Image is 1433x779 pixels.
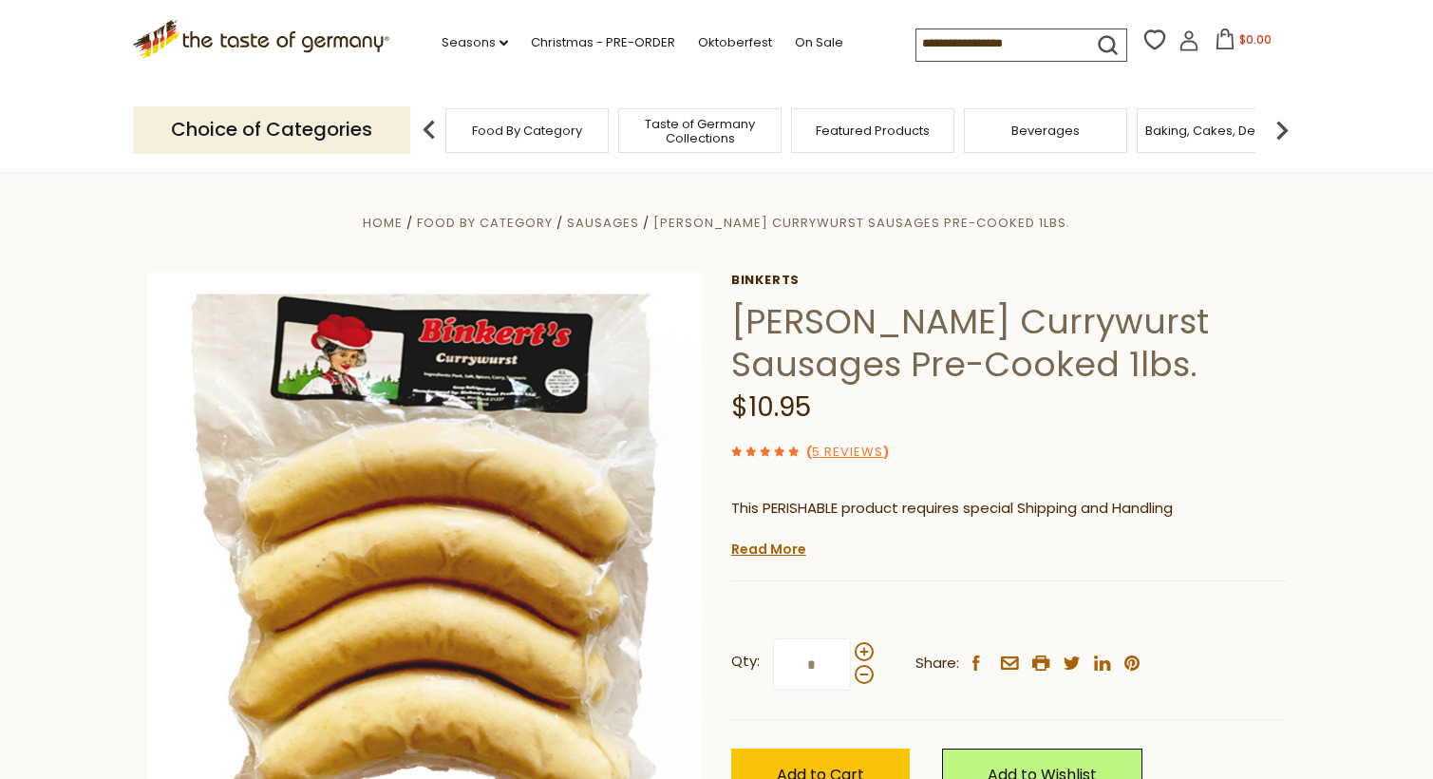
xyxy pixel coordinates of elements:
[624,117,776,145] a: Taste of Germany Collections
[1145,123,1292,138] a: Baking, Cakes, Desserts
[731,540,806,559] a: Read More
[410,111,448,149] img: previous arrow
[1203,28,1284,57] button: $0.00
[1239,31,1272,47] span: $0.00
[133,106,410,153] p: Choice of Categories
[698,32,772,53] a: Oktoberfest
[731,300,1287,386] h1: [PERSON_NAME] Currywurst Sausages Pre-Cooked 1lbs.
[417,214,553,232] a: Food By Category
[731,497,1287,521] p: This PERISHABLE product requires special Shipping and Handling
[442,32,508,53] a: Seasons
[472,123,582,138] a: Food By Category
[795,32,843,53] a: On Sale
[531,32,675,53] a: Christmas - PRE-ORDER
[1011,123,1080,138] a: Beverages
[806,443,889,461] span: ( )
[812,443,883,463] a: 5 Reviews
[731,650,760,674] strong: Qty:
[915,652,959,675] span: Share:
[363,214,403,232] a: Home
[567,214,639,232] a: Sausages
[1263,111,1301,149] img: next arrow
[731,389,811,426] span: $10.95
[653,214,1070,232] a: [PERSON_NAME] Currywurst Sausages Pre-Cooked 1lbs.
[773,638,851,691] input: Qty:
[731,273,1287,288] a: Binkerts
[749,534,1287,558] li: We will ship this product in heat-protective packaging and ice.
[816,123,930,138] a: Featured Products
